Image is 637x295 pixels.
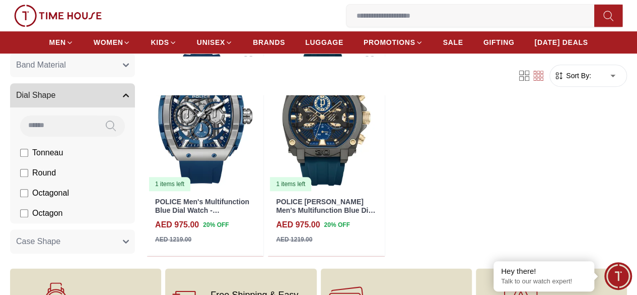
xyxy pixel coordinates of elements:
[14,5,102,27] img: ...
[443,33,463,51] a: SALE
[534,33,588,51] a: [DATE] DEALS
[10,229,135,254] button: Case Shape
[564,71,591,81] span: Sort By:
[147,45,263,192] a: POLICE Men's Multifunction Blue Dial Watch - PEWGQ00630021 items left
[20,149,28,157] input: Tonneau
[276,219,320,231] h4: AED 975.00
[253,33,285,51] a: BRANDS
[197,33,233,51] a: UNISEX
[268,45,384,192] a: POLICE Norwood Men's Multifunction Blue Dial Watch - PEWGQ00400011 items left
[534,37,588,47] span: [DATE] DEALS
[501,277,587,286] p: Talk to our watch expert!
[501,266,587,276] div: Hey there!
[483,37,515,47] span: GIFTING
[151,37,169,47] span: KIDS
[203,220,229,229] span: 20 % OFF
[10,53,135,77] button: Band Material
[49,37,66,47] span: MEN
[32,167,56,179] span: Round
[20,189,28,197] input: Octagonal
[155,235,191,244] div: AED 1219.00
[483,33,515,51] a: GIFTING
[16,59,66,71] span: Band Material
[305,37,343,47] span: LUGGAGE
[94,37,123,47] span: WOMEN
[268,45,384,192] img: POLICE Norwood Men's Multifunction Blue Dial Watch - PEWGQ0040001
[364,33,423,51] a: PROMOTIONS
[364,37,415,47] span: PROMOTIONS
[20,209,28,217] input: Octagon
[94,33,131,51] a: WOMEN
[149,177,190,191] div: 1 items left
[20,169,28,177] input: Round
[10,83,135,107] button: Dial Shape
[32,187,69,199] span: Octagonal
[49,33,74,51] a: MEN
[305,33,343,51] a: LUGGAGE
[32,147,63,159] span: Tonneau
[16,235,60,248] span: Case Shape
[155,219,199,231] h4: AED 975.00
[147,45,263,192] img: POLICE Men's Multifunction Blue Dial Watch - PEWGQ0063002
[151,33,176,51] a: KIDS
[270,177,311,191] div: 1 items left
[276,198,375,223] a: POLICE [PERSON_NAME] Men's Multifunction Blue Dial Watch - PEWGQ0040001
[276,235,312,244] div: AED 1219.00
[32,207,62,219] span: Octagon
[197,37,225,47] span: UNISEX
[155,198,249,223] a: POLICE Men's Multifunction Blue Dial Watch - PEWGQ0063002
[253,37,285,47] span: BRANDS
[16,89,55,101] span: Dial Shape
[443,37,463,47] span: SALE
[324,220,349,229] span: 20 % OFF
[604,262,632,290] div: Chat Widget
[554,71,591,81] button: Sort By:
